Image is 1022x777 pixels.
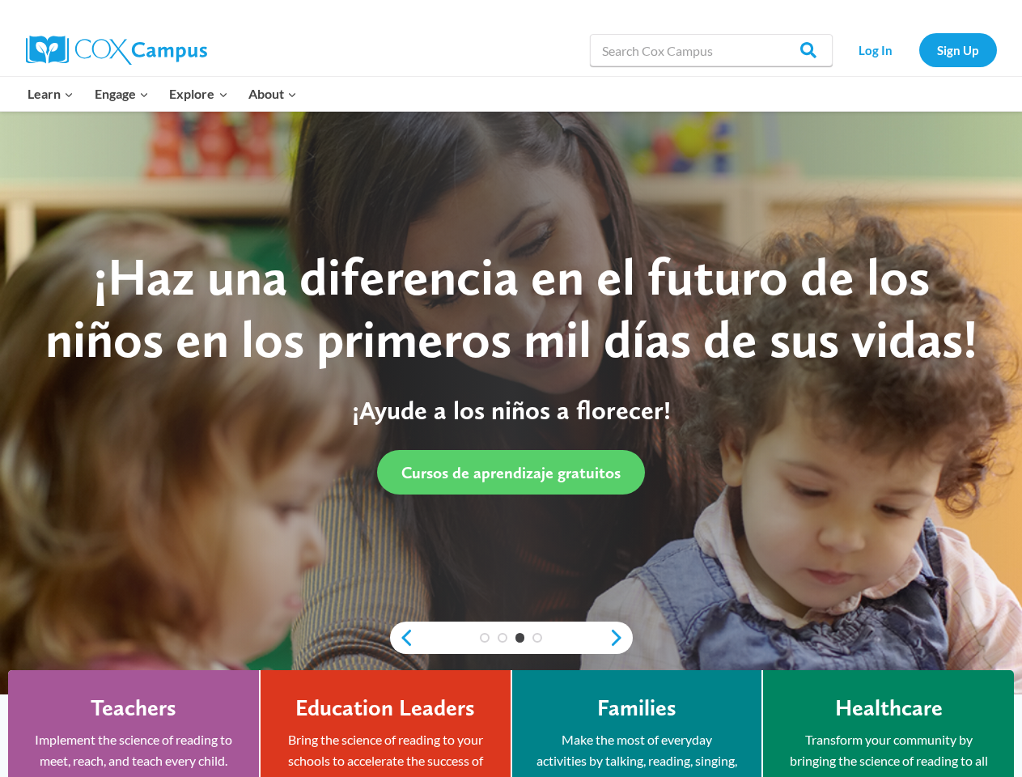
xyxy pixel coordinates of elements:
nav: Primary Navigation [18,77,307,111]
a: Cursos de aprendizaje gratuitos [377,450,645,495]
h4: Families [597,694,676,722]
span: About [248,83,297,104]
div: content slider buttons [390,622,633,654]
a: 2 [498,633,507,643]
span: Engage [95,83,149,104]
nav: Secondary Navigation [841,33,997,66]
a: next [609,628,633,647]
a: 1 [480,633,490,643]
a: previous [390,628,414,647]
a: Log In [841,33,911,66]
h4: Education Leaders [295,694,475,722]
a: Sign Up [919,33,997,66]
div: ¡Haz una diferencia en el futuro de los niños en los primeros mil días de sus vidas! [32,246,990,371]
p: ¡Ayude a los niños a florecer! [32,395,990,426]
a: 4 [532,633,542,643]
span: Cursos de aprendizaje gratuitos [401,463,621,482]
img: Cox Campus [26,36,207,65]
h4: Healthcare [835,694,943,722]
input: Search Cox Campus [590,34,833,66]
h4: Teachers [91,694,176,722]
span: Learn [28,83,74,104]
a: 3 [515,633,525,643]
span: Explore [169,83,227,104]
p: Implement the science of reading to meet, reach, and teach every child. [32,729,235,771]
